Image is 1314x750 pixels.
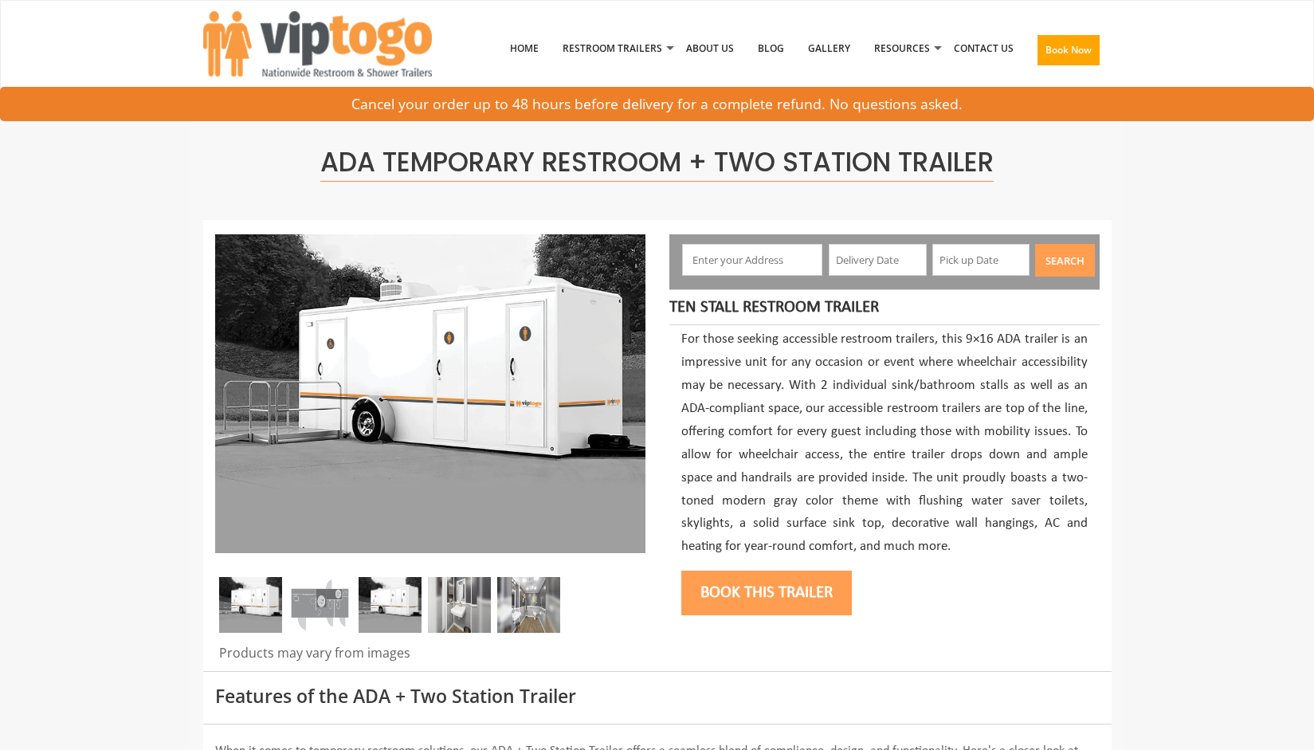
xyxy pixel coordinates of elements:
h3: Features of the ADA + Two Station Trailer [215,686,1100,706]
img: Inside view of inside of ADA + 2 with luxury sink and mirror [428,577,491,633]
button: Book Now [1037,35,1100,65]
input: Pick up Date [932,244,1030,276]
button: Book this trailer [681,571,852,615]
a: Book Now [1026,7,1112,100]
img: Three restrooms out of which one ADA, one female and one male [219,577,282,633]
img: Three restrooms out of which one ADA, one female and one male [359,577,422,633]
a: Resources [862,7,942,90]
h4: Ten Stall Restroom Trailer [669,298,1088,317]
img: VIPTOGO [203,11,432,77]
p: For those seeking accessible restroom trailers, this 9×16 ADA trailer is an impressive unit for a... [681,328,1088,559]
img: Three restrooms out of which one ADA, one female and one male [215,234,645,553]
input: Enter your Address [682,244,822,276]
img: Inside view of ADA+2 in gray with one sink, stall and interior decorations [497,577,560,633]
a: Restroom Trailers [551,7,674,90]
input: Delivery Date [829,244,927,276]
a: Gallery [796,7,862,90]
a: About Us [674,7,746,90]
button: Search [1035,244,1095,277]
div: Products may vary from images [215,644,645,671]
img: A detailed image of ADA +2 trailer floor plan [288,577,351,633]
span: ADA Temporary Restroom + Two Station Trailer [320,143,994,182]
a: Contact Us [942,7,1026,90]
a: Blog [746,7,796,90]
a: Home [498,7,551,90]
